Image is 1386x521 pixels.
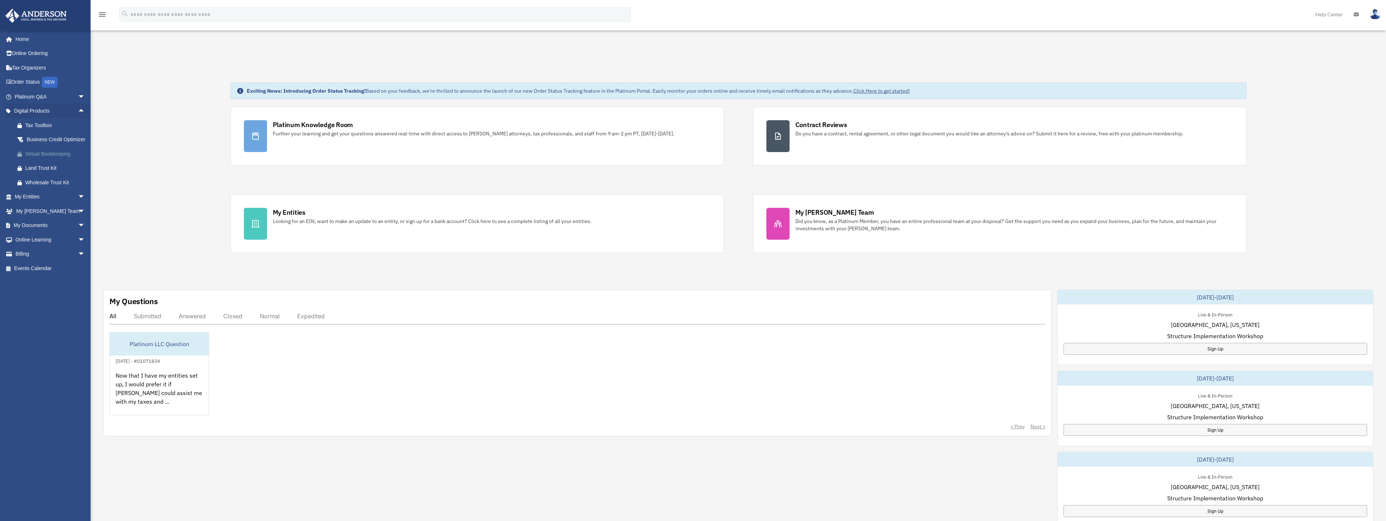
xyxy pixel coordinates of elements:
[5,247,96,261] a: Billingarrow_drop_down
[273,218,592,225] div: Looking for an EIN, want to make an update to an entity, or sign up for a bank account? Click her...
[1167,332,1263,340] span: Structure Implementation Workshop
[109,312,116,320] div: All
[1058,290,1373,304] div: [DATE]-[DATE]
[3,9,69,23] img: Anderson Advisors Platinum Portal
[25,121,87,130] div: Tax Toolbox
[273,120,353,129] div: Platinum Knowledge Room
[1370,9,1381,20] img: User Pic
[5,218,96,233] a: My Documentsarrow_drop_down
[78,104,92,119] span: arrow_drop_up
[297,312,325,320] div: Expedited
[795,130,1183,137] div: Do you have a contract, rental agreement, or other legal document you would like an attorney's ad...
[5,190,96,204] a: My Entitiesarrow_drop_down
[78,232,92,247] span: arrow_drop_down
[10,175,96,190] a: Wholesale Trust Kit
[25,135,87,144] div: Business Credit Optimizer
[109,332,209,415] a: Platinum LLC Question[DATE] - #01071834Now that I have my entities set up, I would prefer it if [...
[10,118,96,133] a: Tax Toolbox
[5,32,92,46] a: Home
[273,130,674,137] div: Further your learning and get your questions answered real-time with direct access to [PERSON_NAM...
[110,357,166,364] div: [DATE] - #01071834
[1192,472,1238,480] div: Live & In-Person
[230,194,724,253] a: My Entities Looking for an EIN, want to make an update to an entity, or sign up for a bank accoun...
[78,204,92,219] span: arrow_drop_down
[109,296,158,307] div: My Questions
[110,365,209,422] div: Now that I have my entities set up, I would prefer it if [PERSON_NAME] could assist me with my ta...
[121,10,129,18] i: search
[78,218,92,233] span: arrow_drop_down
[5,261,96,276] a: Events Calendar
[179,312,206,320] div: Answered
[25,178,87,187] div: Wholesale Trust Kit
[1064,343,1367,355] a: Sign Up
[247,87,910,94] div: Based on your feedback, we're thrilled to announce the launch of our new Order Status Tracking fe...
[78,190,92,205] span: arrow_drop_down
[10,161,96,176] a: Land Trust Kit
[25,150,87,159] div: Virtual Bookkeeping
[42,77,58,88] div: NEW
[5,60,96,75] a: Tax Organizers
[1192,391,1238,399] div: Live & In-Person
[5,46,96,61] a: Online Ordering
[110,332,209,356] div: Platinum LLC Question
[5,232,96,247] a: Online Learningarrow_drop_down
[78,89,92,104] span: arrow_drop_down
[1192,310,1238,318] div: Live & In-Person
[853,88,910,94] a: Click Here to get started!
[795,218,1233,232] div: Did you know, as a Platinum Member, you have an entire professional team at your disposal? Get th...
[753,194,1246,253] a: My [PERSON_NAME] Team Did you know, as a Platinum Member, you have an entire professional team at...
[10,147,96,161] a: Virtual Bookkeeping
[25,164,87,173] div: Land Trust Kit
[1058,452,1373,467] div: [DATE]-[DATE]
[78,247,92,262] span: arrow_drop_down
[1064,424,1367,436] a: Sign Up
[1167,413,1263,421] span: Structure Implementation Workshop
[1064,505,1367,517] a: Sign Up
[260,312,280,320] div: Normal
[1167,494,1263,503] span: Structure Implementation Workshop
[1171,320,1260,329] span: [GEOGRAPHIC_DATA], [US_STATE]
[1171,402,1260,410] span: [GEOGRAPHIC_DATA], [US_STATE]
[98,10,107,19] i: menu
[273,208,305,217] div: My Entities
[795,120,847,129] div: Contract Reviews
[223,312,242,320] div: Closed
[134,312,161,320] div: Submitted
[247,88,366,94] strong: Exciting News: Introducing Order Status Tracking!
[10,133,96,147] a: Business Credit Optimizer
[5,104,96,118] a: Digital Productsarrow_drop_up
[5,75,96,90] a: Order StatusNEW
[1171,483,1260,491] span: [GEOGRAPHIC_DATA], [US_STATE]
[230,107,724,165] a: Platinum Knowledge Room Further your learning and get your questions answered real-time with dire...
[753,107,1246,165] a: Contract Reviews Do you have a contract, rental agreement, or other legal document you would like...
[98,13,107,19] a: menu
[5,89,96,104] a: Platinum Q&Aarrow_drop_down
[795,208,874,217] div: My [PERSON_NAME] Team
[1058,371,1373,386] div: [DATE]-[DATE]
[5,204,96,218] a: My [PERSON_NAME] Teamarrow_drop_down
